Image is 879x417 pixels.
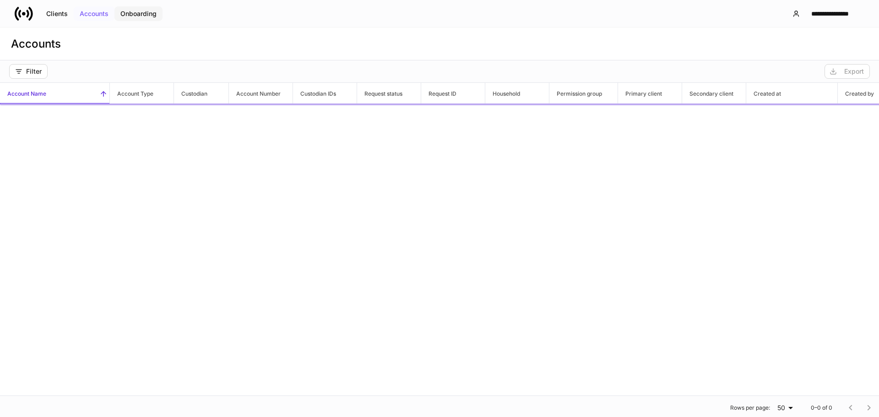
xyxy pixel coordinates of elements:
span: Account Type [110,83,174,104]
div: Filter [15,68,42,75]
h6: Created by [838,89,874,98]
p: Rows per page: [730,404,770,412]
span: Request status [357,83,421,104]
h6: Created at [746,89,781,98]
h6: Custodian [174,89,207,98]
h6: Request ID [421,89,456,98]
button: Clients [40,6,74,21]
button: Filter [9,64,48,79]
div: Clients [46,11,68,17]
h6: Primary client [618,89,662,98]
div: Onboarding [120,11,157,17]
span: Request ID [421,83,485,104]
h6: Account Number [229,89,281,98]
span: Permission group [549,83,618,104]
button: Accounts [74,6,114,21]
span: Created at [746,83,837,104]
span: Account Number [229,83,293,104]
h6: Permission group [549,89,602,98]
button: Onboarding [114,6,163,21]
span: Custodian [174,83,228,104]
span: Secondary client [682,83,746,104]
div: 50 [774,403,796,412]
h6: Account Type [110,89,153,98]
span: Custodian IDs [293,83,357,104]
span: Primary client [618,83,682,104]
h6: Household [485,89,520,98]
p: 0–0 of 0 [811,404,832,412]
h3: Accounts [11,37,61,51]
h6: Secondary client [682,89,733,98]
div: Accounts [80,11,109,17]
h6: Custodian IDs [293,89,336,98]
h6: Request status [357,89,402,98]
span: Household [485,83,549,104]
